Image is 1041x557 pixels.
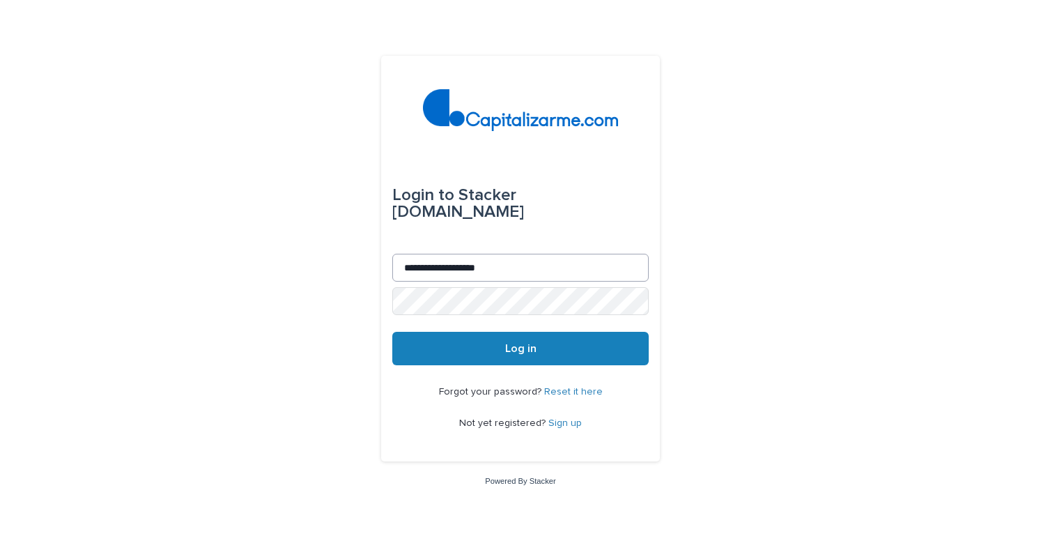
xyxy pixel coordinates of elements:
[392,187,454,204] span: Login to
[544,387,603,397] a: Reset it here
[439,387,544,397] span: Forgot your password?
[485,477,555,485] a: Powered By Stacker
[423,89,619,131] img: 4arMvv9wSvmHTHbXwTim
[505,343,537,354] span: Log in
[459,418,548,428] span: Not yet registered?
[392,332,649,365] button: Log in
[392,176,649,231] div: Stacker [DOMAIN_NAME]
[548,418,582,428] a: Sign up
